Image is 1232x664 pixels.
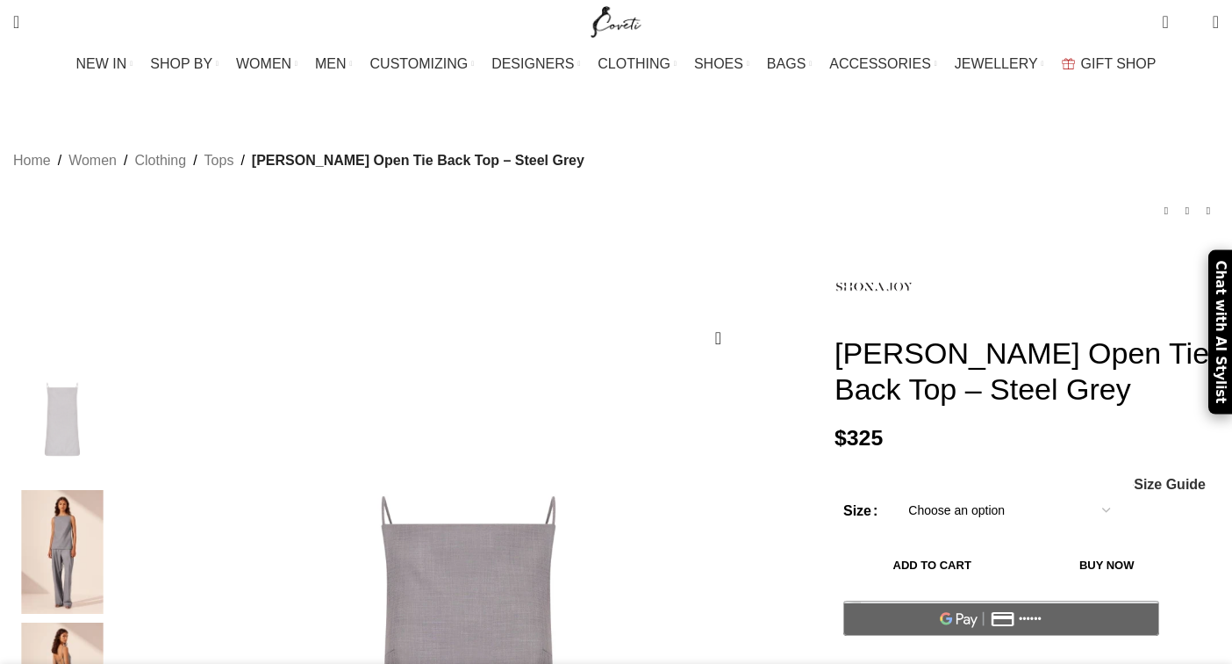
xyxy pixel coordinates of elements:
div: Main navigation [4,47,1228,82]
a: GIFT SHOP [1062,47,1157,82]
h1: [PERSON_NAME] Open Tie Back Top – Steel Grey [834,336,1219,408]
a: Search [4,4,28,40]
span: 0 [1185,18,1199,31]
span: $ [834,426,847,450]
span: Size Guide [1134,478,1206,492]
bdi: 325 [834,426,883,450]
span: CLOTHING [598,55,670,72]
span: WOMEN [236,55,291,72]
div: My Wishlist [1182,4,1200,40]
img: Shona Joy [834,248,913,327]
span: BAGS [767,55,806,72]
a: DESIGNERS [491,47,580,82]
span: 0 [1164,9,1177,22]
a: MEN [315,47,352,82]
span: CUSTOMIZING [370,55,469,72]
a: Next product [1198,200,1219,221]
button: Pay with GPay [843,601,1159,636]
a: CUSTOMIZING [370,47,475,82]
a: Clothing [134,149,186,172]
button: Buy now [1029,546,1184,583]
span: ACCESSORIES [829,55,931,72]
a: 0 [1153,4,1177,40]
a: JEWELLERY [955,47,1044,82]
iframe: Secure payment input frame [840,646,1163,647]
span: SHOP BY [150,55,212,72]
span: JEWELLERY [955,55,1038,72]
img: Shona Joy Top [9,490,116,614]
span: GIFT SHOP [1081,55,1157,72]
a: BAGS [767,47,812,82]
span: NEW IN [76,55,127,72]
a: Tops [204,149,234,172]
a: SHOES [694,47,749,82]
nav: Breadcrumb [13,149,584,172]
span: SHOES [694,55,743,72]
span: MEN [315,55,347,72]
a: Site logo [587,13,646,28]
a: Women [68,149,117,172]
text: •••••• [1019,613,1042,625]
img: GiftBag [1062,58,1075,69]
a: Size Guide [1133,478,1206,492]
a: Previous product [1156,200,1177,221]
img: Asher Open Tie Back Top - Steel Grey [9,357,116,481]
label: Size [843,500,877,523]
a: CLOTHING [598,47,677,82]
a: SHOP BY [150,47,218,82]
a: WOMEN [236,47,297,82]
span: [PERSON_NAME] Open Tie Back Top – Steel Grey [252,149,584,172]
button: Add to cart [843,546,1021,583]
span: DESIGNERS [491,55,574,72]
a: NEW IN [76,47,133,82]
a: ACCESSORIES [829,47,937,82]
a: Home [13,149,51,172]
